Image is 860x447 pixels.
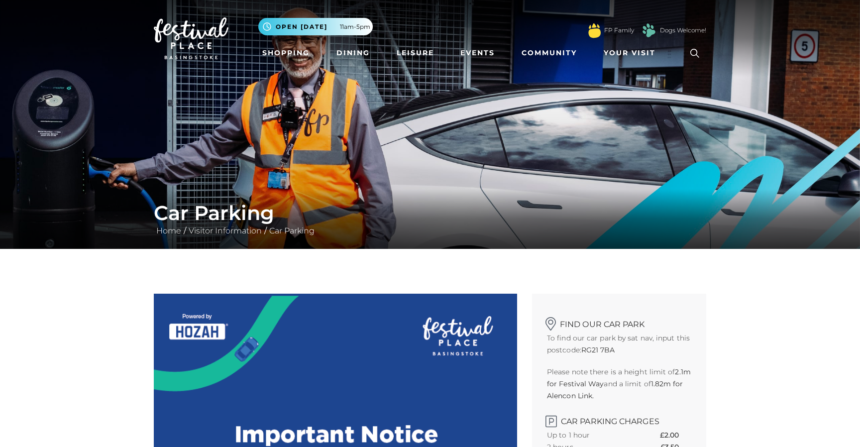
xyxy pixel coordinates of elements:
[258,44,314,62] a: Shopping
[340,22,370,31] span: 11am-5pm
[547,314,691,329] h2: Find our car park
[581,345,615,354] strong: RG21 7BA
[456,44,499,62] a: Events
[547,366,691,402] p: Please note there is a height limit of and a limit of
[154,226,184,235] a: Home
[547,412,691,426] h2: Car Parking Charges
[604,26,634,35] a: FP Family
[660,429,691,441] th: £2.00
[146,201,714,237] div: / /
[604,48,655,58] span: Your Visit
[154,17,228,59] img: Festival Place Logo
[547,429,627,441] th: Up to 1 hour
[332,44,374,62] a: Dining
[600,44,664,62] a: Your Visit
[518,44,581,62] a: Community
[660,26,706,35] a: Dogs Welcome!
[276,22,327,31] span: Open [DATE]
[393,44,438,62] a: Leisure
[267,226,317,235] a: Car Parking
[547,332,691,356] p: To find our car park by sat nav, input this postcode:
[186,226,264,235] a: Visitor Information
[154,201,706,225] h1: Car Parking
[258,18,373,35] button: Open [DATE] 11am-5pm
